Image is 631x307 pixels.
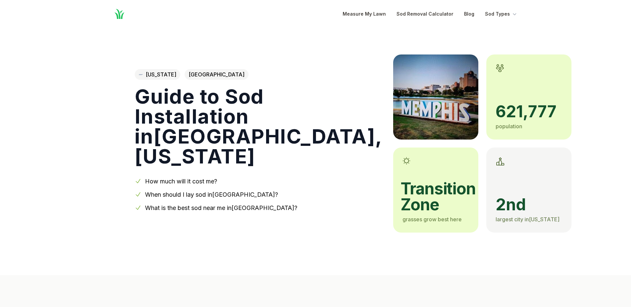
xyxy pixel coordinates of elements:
[145,178,217,185] a: How much will it cost me?
[393,54,478,140] img: A picture of Memphis
[145,191,278,198] a: When should I lay sod in[GEOGRAPHIC_DATA]?
[135,86,383,166] h1: Guide to Sod Installation in [GEOGRAPHIC_DATA] , [US_STATE]
[139,74,143,75] img: Tennessee state outline
[496,197,562,213] span: 2nd
[400,181,469,213] span: transition zone
[496,216,559,223] span: largest city in [US_STATE]
[185,69,248,80] span: [GEOGRAPHIC_DATA]
[343,10,386,18] a: Measure My Lawn
[145,204,297,211] a: What is the best sod near me in[GEOGRAPHIC_DATA]?
[135,69,180,80] a: [US_STATE]
[396,10,453,18] a: Sod Removal Calculator
[496,123,522,130] span: population
[485,10,518,18] button: Sod Types
[402,216,462,223] span: grasses grow best here
[496,104,562,120] span: 621,777
[464,10,474,18] a: Blog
